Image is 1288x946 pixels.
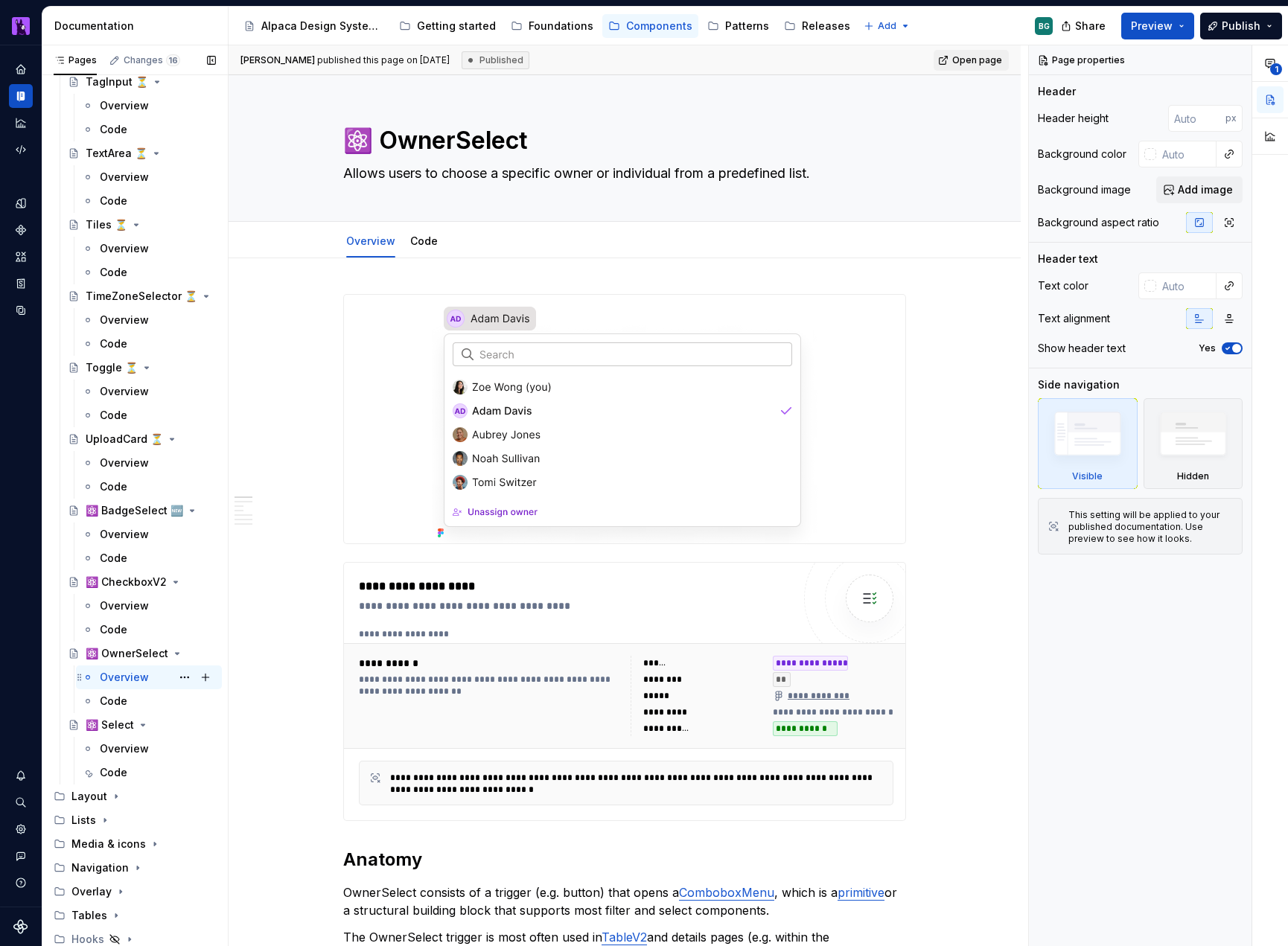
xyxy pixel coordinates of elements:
a: Overview [76,308,222,332]
span: published this page on [DATE] [240,54,450,66]
div: Background aspect ratio [1038,215,1159,230]
button: Add [859,16,915,36]
a: Code [76,761,222,784]
div: UploadCard ⏳ [86,432,163,447]
a: Documentation [9,84,33,108]
div: Components [626,19,692,33]
div: Visible [1072,470,1103,482]
div: Media & icons [48,832,222,856]
div: ⚛️ Select [86,718,134,732]
a: Settings [9,817,33,841]
div: Media & icons [71,837,146,851]
div: Page tree [237,11,856,41]
div: Overview [100,598,149,613]
div: Header height [1038,111,1109,126]
a: TableV2 [602,930,647,945]
div: Hidden [1144,398,1243,489]
span: Add [878,20,896,32]
div: Overview [100,527,149,542]
button: Add image [1156,176,1243,203]
svg: Supernova Logo [13,919,28,934]
a: TagInput ⏳ [62,70,222,94]
div: Overview [100,456,149,470]
a: Overview [76,451,222,475]
div: Tables [48,904,222,927]
input: Auto [1168,105,1225,132]
span: Add image [1178,182,1233,197]
div: Tables [71,908,107,923]
div: Overview [340,225,401,256]
a: Components [9,218,33,242]
div: Alpaca Design System 🦙 [261,19,384,33]
div: Code [100,122,127,137]
a: Code automation [9,138,33,162]
img: 1d6f4cfb-1287-4164-8548-c1b3872dd2d4.png [432,295,817,543]
button: Contact support [9,844,33,868]
div: TextArea ⏳ [86,146,147,161]
div: Show header text [1038,341,1126,356]
p: px [1225,112,1237,124]
input: Auto [1156,141,1217,167]
div: TagInput ⏳ [86,74,148,89]
div: Background image [1038,182,1131,197]
div: Overview [100,98,149,113]
a: Getting started [393,14,502,38]
div: Changes [124,54,180,66]
div: Navigation [71,860,129,875]
button: Search ⌘K [9,790,33,814]
a: Code [76,189,222,213]
button: Publish [1200,13,1282,39]
a: Overview [76,594,222,618]
div: Overview [100,384,149,399]
div: Code [100,194,127,208]
a: Code [76,261,222,284]
a: Code [410,234,438,247]
div: Header text [1038,252,1098,266]
div: Text alignment [1038,311,1110,326]
p: OwnerSelect consists of a trigger (e.g. button) that opens a , which is a or a structural buildin... [343,883,906,919]
a: Code [76,618,222,642]
div: Releases [802,19,850,33]
a: Overview [76,94,222,118]
a: Overview [346,234,395,247]
a: TimeZoneSelector ⏳ [62,284,222,308]
div: Pages [54,54,97,66]
a: Code [76,475,222,499]
button: Notifications [9,764,33,787]
a: Storybook stories [9,272,33,295]
a: Tiles ⏳ [62,213,222,237]
div: ⚛️ BadgeSelect 🆕 [86,503,183,518]
div: Text color [1038,278,1088,293]
a: UploadCard ⏳ [62,427,222,451]
div: Overview [100,741,149,756]
label: Yes [1199,342,1216,354]
div: Home [9,57,33,81]
div: Patterns [725,19,769,33]
div: Overview [100,170,149,185]
a: ⚛️ BadgeSelect 🆕 [62,499,222,522]
div: Code [100,265,127,280]
a: Overview [76,522,222,546]
div: This setting will be applied to your published documentation. Use preview to see how it looks. [1068,509,1233,545]
div: TimeZoneSelector ⏳ [86,289,197,304]
div: ⚛️ CheckboxV2 [86,575,167,589]
div: Code [100,408,127,423]
div: Visible [1038,398,1138,489]
div: Header [1038,84,1076,99]
a: ⚛️ Select [62,713,222,737]
a: Analytics [9,111,33,135]
div: BG [1039,20,1050,32]
div: Lists [48,808,222,832]
a: Overview [76,737,222,761]
a: primitive [838,885,884,900]
a: Toggle ⏳ [62,356,222,380]
a: Code [76,403,222,427]
a: Open page [934,50,1009,71]
div: Overlay [48,880,222,904]
div: Lists [71,813,96,828]
div: Overview [100,670,149,685]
